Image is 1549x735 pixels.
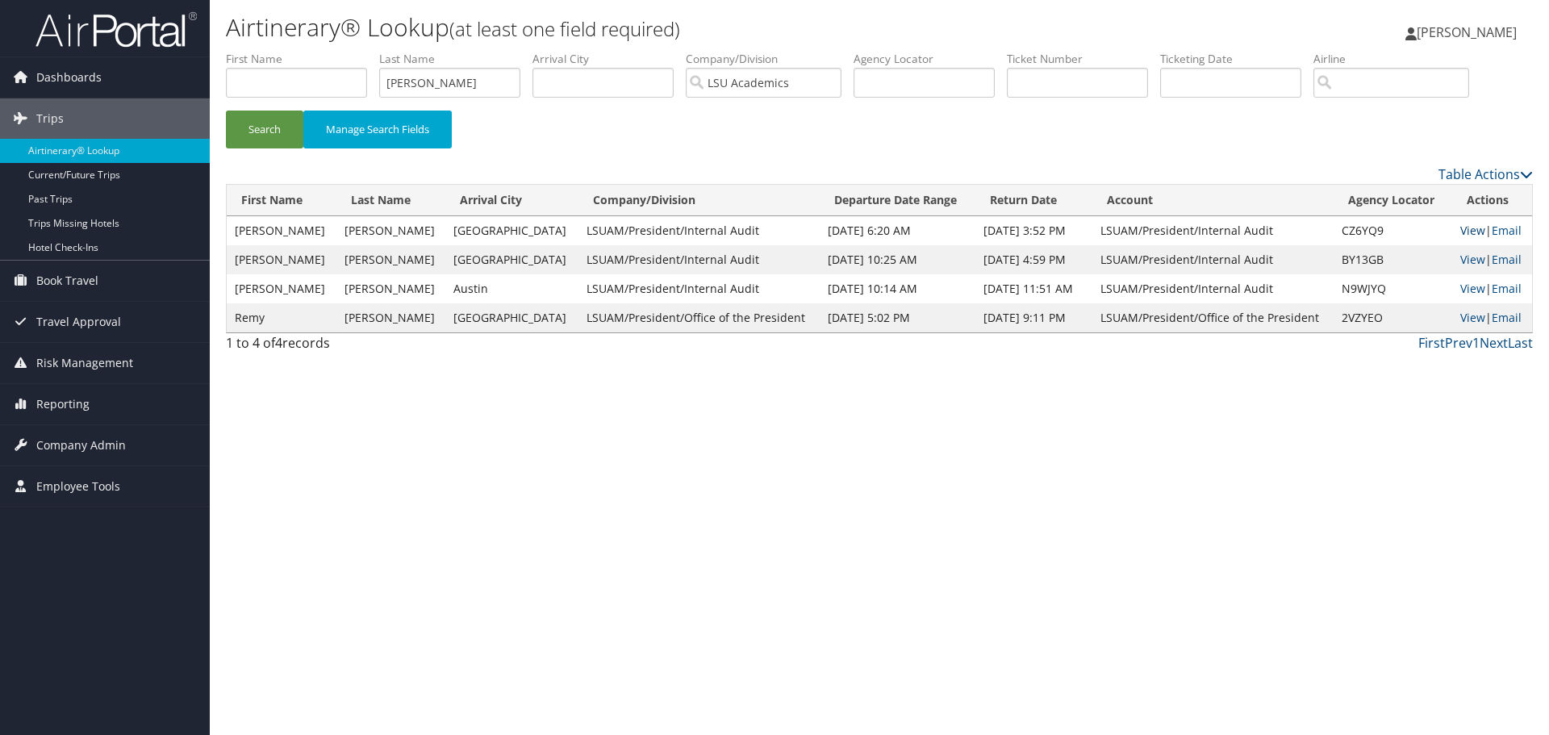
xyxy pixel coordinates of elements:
th: First Name: activate to sort column ascending [227,185,336,216]
label: Agency Locator [854,51,1007,67]
td: LSUAM/President/Internal Audit [578,274,820,303]
a: Table Actions [1438,165,1533,183]
td: [PERSON_NAME] [336,303,446,332]
td: LSUAM/President/Internal Audit [578,245,820,274]
td: LSUAM/President/Office of the President [1092,303,1334,332]
td: [DATE] 4:59 PM [975,245,1092,274]
label: First Name [226,51,379,67]
td: [GEOGRAPHIC_DATA] [445,245,578,274]
td: [PERSON_NAME] [336,274,446,303]
th: Agency Locator: activate to sort column ascending [1334,185,1452,216]
a: 1 [1472,334,1480,352]
td: | [1452,274,1532,303]
a: Email [1492,281,1522,296]
a: Email [1492,310,1522,325]
img: airportal-logo.png [35,10,197,48]
a: View [1460,281,1485,296]
th: Company/Division [578,185,820,216]
td: LSUAM/President/Internal Audit [1092,245,1334,274]
button: Search [226,111,303,148]
a: Email [1492,223,1522,238]
span: Travel Approval [36,302,121,342]
td: [PERSON_NAME] [227,245,336,274]
td: [PERSON_NAME] [227,216,336,245]
td: LSUAM/President/Internal Audit [1092,274,1334,303]
td: [GEOGRAPHIC_DATA] [445,303,578,332]
td: | [1452,303,1532,332]
th: Last Name: activate to sort column ascending [336,185,446,216]
button: Manage Search Fields [303,111,452,148]
th: Return Date: activate to sort column ascending [975,185,1092,216]
label: Company/Division [686,51,854,67]
th: Account: activate to sort column ascending [1092,185,1334,216]
td: N9WJYQ [1334,274,1452,303]
h1: Airtinerary® Lookup [226,10,1097,44]
td: [PERSON_NAME] [336,245,446,274]
label: Arrival City [532,51,686,67]
th: Actions [1452,185,1532,216]
span: Reporting [36,384,90,424]
label: Last Name [379,51,532,67]
label: Ticket Number [1007,51,1160,67]
td: [DATE] 10:14 AM [820,274,975,303]
td: CZ6YQ9 [1334,216,1452,245]
td: 2VZYEO [1334,303,1452,332]
td: | [1452,245,1532,274]
a: Next [1480,334,1508,352]
span: Book Travel [36,261,98,301]
span: 4 [275,334,282,352]
span: Employee Tools [36,466,120,507]
span: Company Admin [36,425,126,466]
a: First [1418,334,1445,352]
td: [DATE] 10:25 AM [820,245,975,274]
span: [PERSON_NAME] [1417,23,1517,41]
a: [PERSON_NAME] [1405,8,1533,56]
th: Arrival City: activate to sort column ascending [445,185,578,216]
label: Airline [1313,51,1481,67]
small: (at least one field required) [449,15,680,42]
span: Dashboards [36,57,102,98]
td: [PERSON_NAME] [336,216,446,245]
td: [DATE] 3:52 PM [975,216,1092,245]
div: 1 to 4 of records [226,333,535,361]
a: Prev [1445,334,1472,352]
td: BY13GB [1334,245,1452,274]
td: LSUAM/President/Internal Audit [1092,216,1334,245]
a: View [1460,310,1485,325]
a: Last [1508,334,1533,352]
a: View [1460,223,1485,238]
td: LSUAM/President/Internal Audit [578,216,820,245]
td: Remy [227,303,336,332]
label: Ticketing Date [1160,51,1313,67]
td: | [1452,216,1532,245]
td: [DATE] 9:11 PM [975,303,1092,332]
a: Email [1492,252,1522,267]
td: [DATE] 11:51 AM [975,274,1092,303]
td: LSUAM/President/Office of the President [578,303,820,332]
td: [PERSON_NAME] [227,274,336,303]
span: Trips [36,98,64,139]
td: [DATE] 6:20 AM [820,216,975,245]
td: [DATE] 5:02 PM [820,303,975,332]
span: Risk Management [36,343,133,383]
td: [GEOGRAPHIC_DATA] [445,216,578,245]
th: Departure Date Range: activate to sort column ascending [820,185,975,216]
td: Austin [445,274,578,303]
a: View [1460,252,1485,267]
